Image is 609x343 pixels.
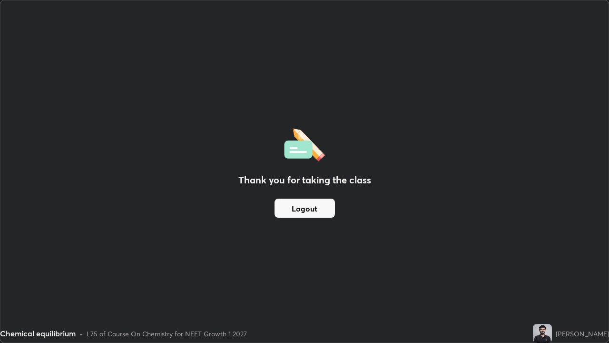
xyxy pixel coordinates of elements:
img: offlineFeedback.1438e8b3.svg [284,125,325,161]
button: Logout [275,199,335,218]
img: 0c83c29822bb4980a4694bc9a4022f43.jpg [533,324,552,343]
div: [PERSON_NAME] [556,329,609,339]
div: • [79,329,83,339]
div: L75 of Course On Chemistry for NEET Growth 1 2027 [87,329,247,339]
h2: Thank you for taking the class [238,173,371,187]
